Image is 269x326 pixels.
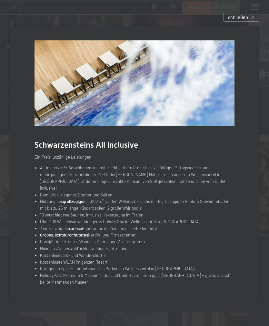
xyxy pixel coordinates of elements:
[65,226,82,231] strong: luxuriöse
[40,164,234,191] li: All-inclusive-¾-Verwöhnpension mit reichhaltigem Frühstück, vielfältigen Mittagssnacks und mehrgä...
[40,192,234,198] li: Gemütlich-elegante Zimmer und Suiten
[40,252,234,259] li: Kostenloses Ski- und Wandershuttle
[40,212,234,218] li: 10 verschiedene Saunen, inklusive Hexensauna im Freien
[40,198,234,212] li: Nutzung des , 5.000 m² großen Wellnessbereichs mit 6 großzügigen Pools (3 Schwimmbäder mit bis zu...
[40,232,88,237] strong: Großes, lichtdurchflutetes
[35,140,138,150] span: Schwarzensteins All Inclusive
[40,232,234,238] li: Kardio- und Fitnesscenter
[40,225,234,232] li: 7 einzigartige, Ruheräume im Zeichen der 4-5 Elemente
[40,245,234,252] li: Miniclub „Zauberwald“ inklusive Kinderbetreuung
[35,154,234,161] p: Ein Preis, unzählige Leistungen
[40,238,234,245] li: Ganzjährig betreutes Wander-, Sport- und Vitalprogramm
[63,199,85,204] strong: großzügigen
[35,40,234,126] img: Wellnesshotel Südtirol SCHWARZENSTEIN - Wellnessurlaub in den Alpen, Wandern und Wellness
[40,218,234,225] li: Über 100 Wellnessanwendungen & Private Spa im Wellnesshotel in [GEOGRAPHIC_DATA]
